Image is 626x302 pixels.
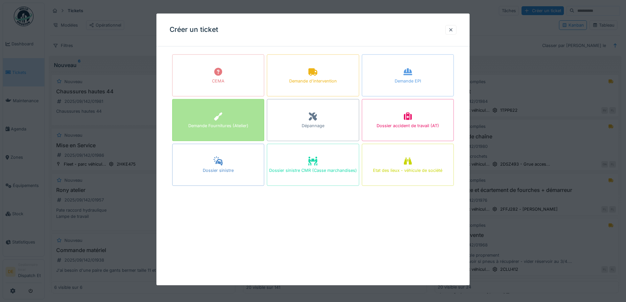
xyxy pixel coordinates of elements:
div: Dossier sinistre CMR (Casse marchandises) [269,168,357,174]
h3: Créer un ticket [170,26,218,34]
div: Demande Fournitures (Atelier) [188,123,248,129]
div: Etat des lieux - véhicule de société [373,168,442,174]
div: Demande EPI [395,78,421,84]
div: Dépannage [302,123,324,129]
div: Demande d'intervention [289,78,337,84]
div: Dossier accident de travail (AT) [377,123,439,129]
div: Dossier sinistre [203,168,234,174]
div: CEMA [212,78,224,84]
